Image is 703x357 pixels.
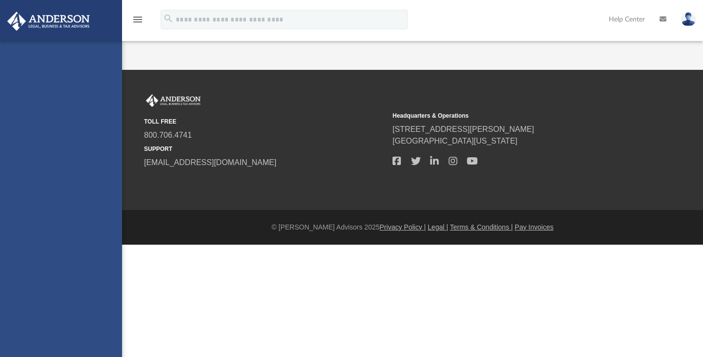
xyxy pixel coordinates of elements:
a: Legal | [428,223,448,231]
small: TOLL FREE [144,117,386,126]
div: © [PERSON_NAME] Advisors 2025 [122,222,703,232]
a: 800.706.4741 [144,131,192,139]
img: User Pic [681,12,696,26]
a: Privacy Policy | [380,223,426,231]
a: [EMAIL_ADDRESS][DOMAIN_NAME] [144,158,276,167]
i: search [163,13,174,24]
a: menu [132,19,144,25]
a: Terms & Conditions | [450,223,513,231]
a: Pay Invoices [515,223,553,231]
img: Anderson Advisors Platinum Portal [4,12,93,31]
small: Headquarters & Operations [393,111,634,120]
small: SUPPORT [144,145,386,153]
a: [GEOGRAPHIC_DATA][US_STATE] [393,137,517,145]
i: menu [132,14,144,25]
a: [STREET_ADDRESS][PERSON_NAME] [393,125,534,133]
img: Anderson Advisors Platinum Portal [144,94,203,107]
